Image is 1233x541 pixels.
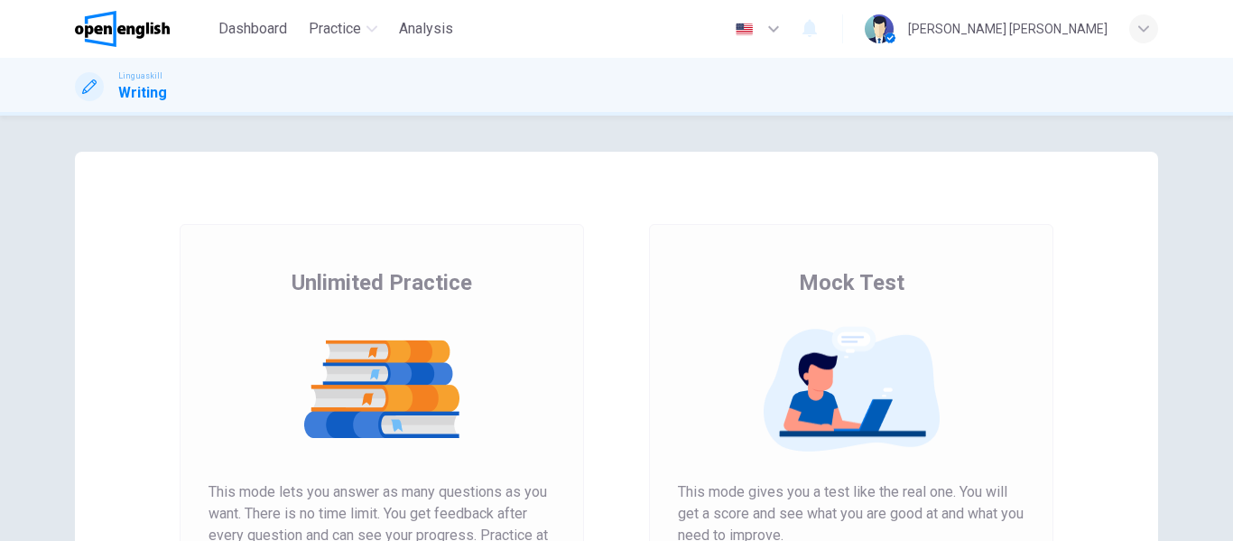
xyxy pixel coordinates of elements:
button: Practice [301,13,385,45]
span: Mock Test [799,268,904,297]
span: Linguaskill [118,70,162,82]
span: Unlimited Practice [292,268,472,297]
button: Dashboard [211,13,294,45]
img: Profile picture [865,14,894,43]
div: [PERSON_NAME] [PERSON_NAME] [908,18,1108,40]
button: Analysis [392,13,460,45]
img: OpenEnglish logo [75,11,170,47]
a: OpenEnglish logo [75,11,211,47]
span: Practice [309,18,361,40]
img: en [733,23,756,36]
span: Dashboard [218,18,287,40]
span: Analysis [399,18,453,40]
h1: Writing [118,82,167,104]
